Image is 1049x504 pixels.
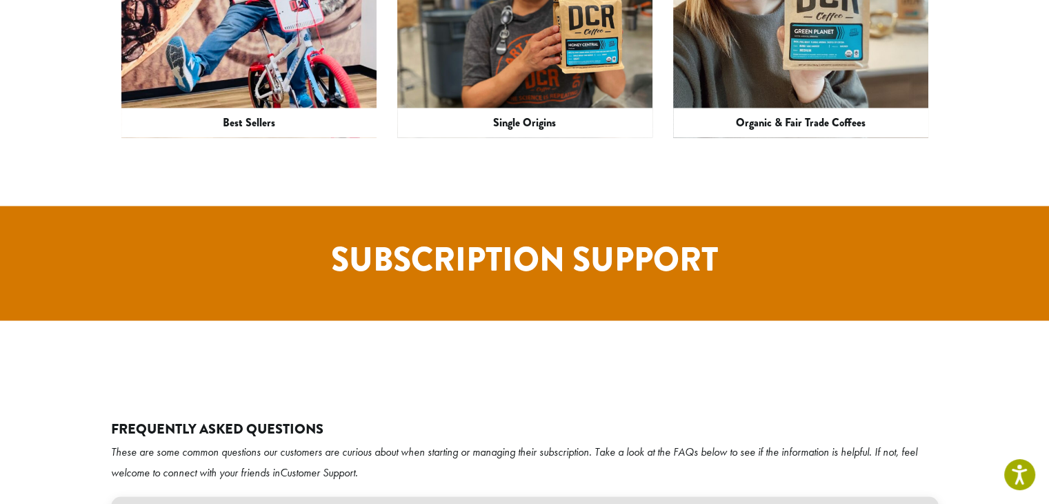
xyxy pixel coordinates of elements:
[223,116,275,129] h3: Best Sellers
[111,444,917,479] em: These are some common questions our customers are curious about when starting or managing their s...
[280,465,355,479] a: Customer Support
[111,420,939,437] h2: Frequently Asked Questions
[736,116,866,129] h3: Organic & Fair Trade Coffees
[493,116,556,129] h3: Single Origins
[111,240,939,280] h1: SUBSCRIPTION SUPPORT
